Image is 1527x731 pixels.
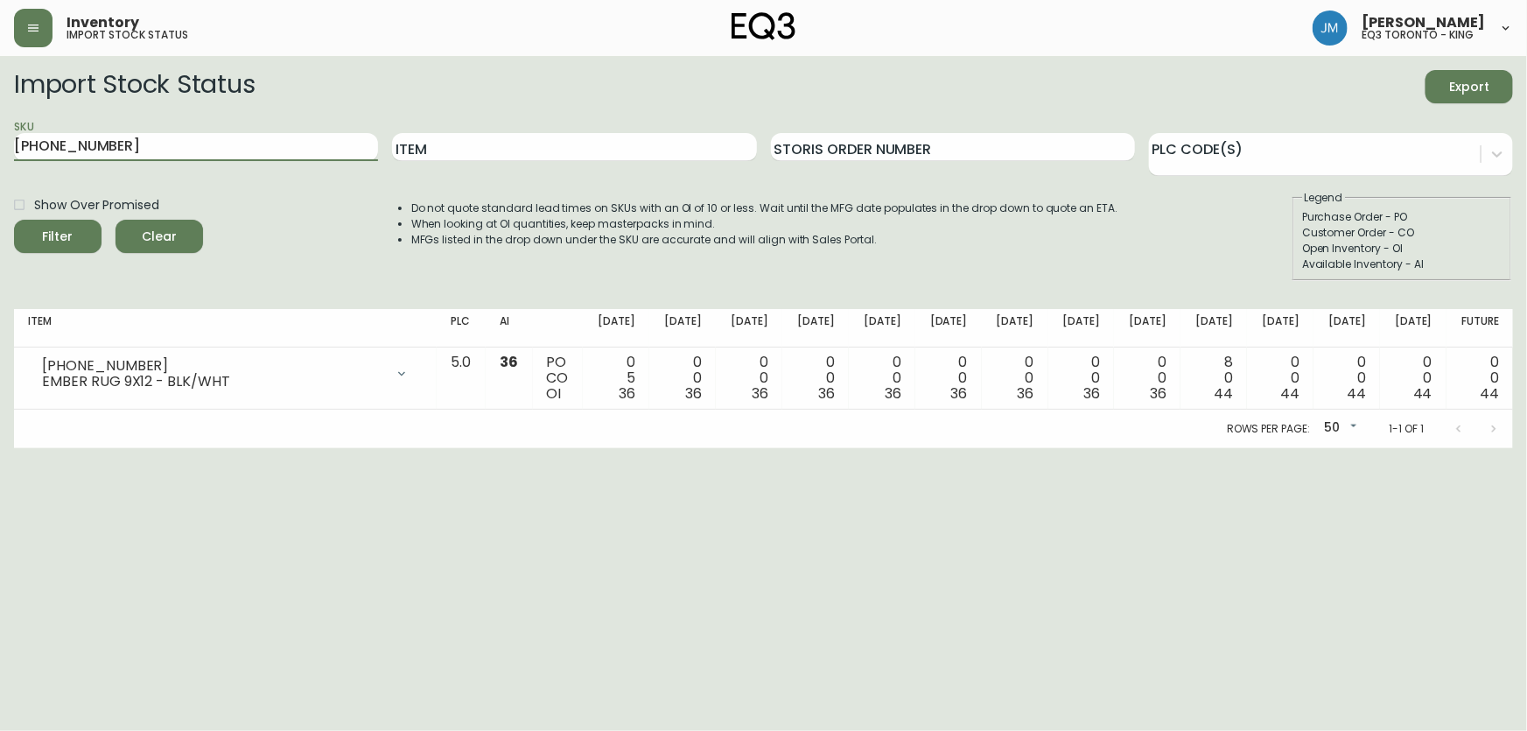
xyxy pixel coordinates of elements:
[1302,257,1502,272] div: Available Inventory - AI
[437,309,486,348] th: PLC
[1114,309,1180,348] th: [DATE]
[863,355,901,402] div: 0 0
[951,383,968,404] span: 36
[649,309,716,348] th: [DATE]
[1380,309,1446,348] th: [DATE]
[1048,309,1115,348] th: [DATE]
[500,352,518,372] span: 36
[1194,355,1233,402] div: 8 0
[1389,421,1424,437] p: 1-1 of 1
[28,355,423,393] div: [PHONE_NUMBER]EMBER RUG 9X12 - BLK/WHT
[1362,30,1474,40] h5: eq3 toronto - king
[1347,383,1366,404] span: 44
[818,383,835,404] span: 36
[929,355,968,402] div: 0 0
[411,200,1118,216] li: Do not quote standard lead times on SKUs with an OI of 10 or less. Wait until the MFG date popula...
[1180,309,1247,348] th: [DATE]
[547,383,562,404] span: OI
[1302,241,1502,257] div: Open Inventory - OI
[34,196,159,214] span: Show Over Promised
[732,12,796,40] img: logo
[849,309,915,348] th: [DATE]
[1150,383,1166,404] span: 36
[42,358,384,374] div: [PHONE_NUMBER]
[1460,355,1499,402] div: 0 0
[1394,355,1432,402] div: 0 0
[14,309,437,348] th: Item
[1313,11,1348,46] img: b88646003a19a9f750de19192e969c24
[14,220,102,253] button: Filter
[1227,421,1310,437] p: Rows per page:
[885,383,901,404] span: 36
[67,30,188,40] h5: import stock status
[752,383,768,404] span: 36
[1247,309,1313,348] th: [DATE]
[1280,383,1299,404] span: 44
[782,309,849,348] th: [DATE]
[130,226,189,248] span: Clear
[996,355,1034,402] div: 0 0
[1083,383,1100,404] span: 36
[1128,355,1166,402] div: 0 0
[583,309,649,348] th: [DATE]
[1302,209,1502,225] div: Purchase Order - PO
[1018,383,1034,404] span: 36
[1439,76,1499,98] span: Export
[915,309,982,348] th: [DATE]
[1214,383,1233,404] span: 44
[685,383,702,404] span: 36
[1302,225,1502,241] div: Customer Order - CO
[14,70,255,103] h2: Import Stock Status
[663,355,702,402] div: 0 0
[411,232,1118,248] li: MFGs listed in the drop down under the SKU are accurate and will align with Sales Portal.
[1313,309,1380,348] th: [DATE]
[437,348,486,410] td: 5.0
[1302,190,1345,206] legend: Legend
[486,309,533,348] th: AI
[619,383,635,404] span: 36
[716,309,782,348] th: [DATE]
[42,374,384,390] div: EMBER RUG 9X12 - BLK/WHT
[597,355,635,402] div: 0 5
[1317,414,1361,443] div: 50
[411,216,1118,232] li: When looking at OI quantities, keep masterpacks in mind.
[796,355,835,402] div: 0 0
[547,355,570,402] div: PO CO
[730,355,768,402] div: 0 0
[1362,16,1485,30] span: [PERSON_NAME]
[1480,383,1499,404] span: 44
[1425,70,1513,103] button: Export
[1446,309,1513,348] th: Future
[1413,383,1432,404] span: 44
[1261,355,1299,402] div: 0 0
[1327,355,1366,402] div: 0 0
[43,226,74,248] div: Filter
[1062,355,1101,402] div: 0 0
[982,309,1048,348] th: [DATE]
[116,220,203,253] button: Clear
[67,16,139,30] span: Inventory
